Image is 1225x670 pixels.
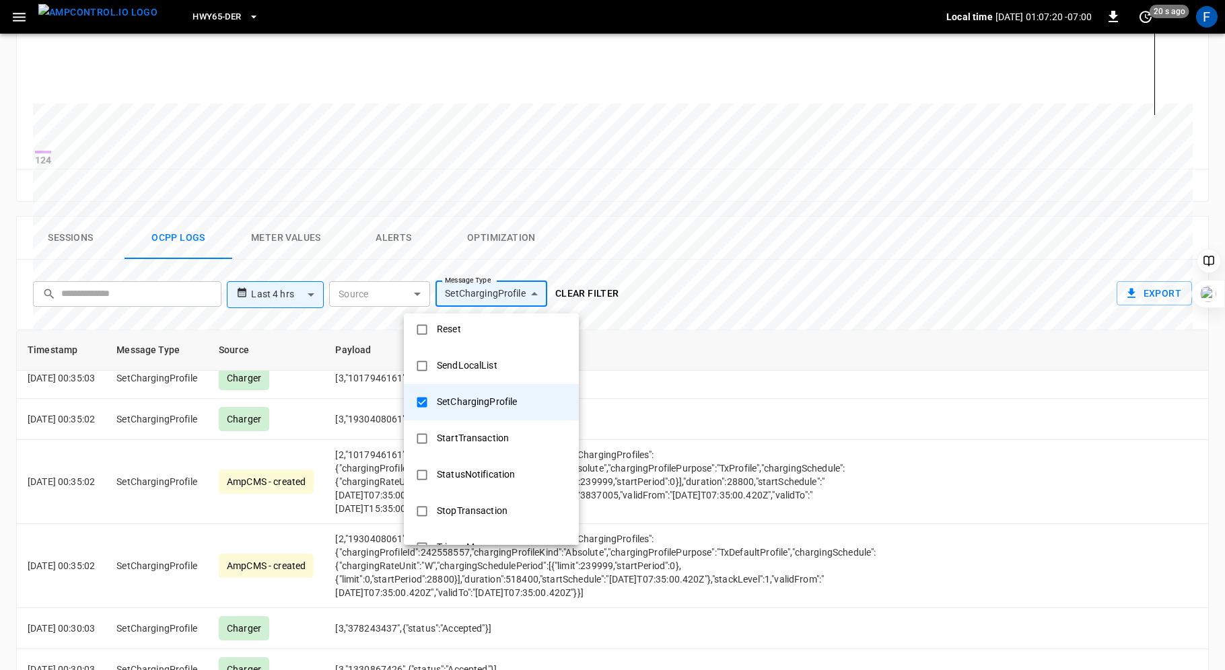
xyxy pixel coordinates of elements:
[429,426,517,451] div: StartTransaction
[429,498,516,523] div: StopTransaction
[429,389,525,414] div: SetChargingProfile
[429,317,469,342] div: Reset
[429,535,513,560] div: TriggerMessage
[429,462,523,487] div: StatusNotification
[429,353,505,378] div: SendLocalList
